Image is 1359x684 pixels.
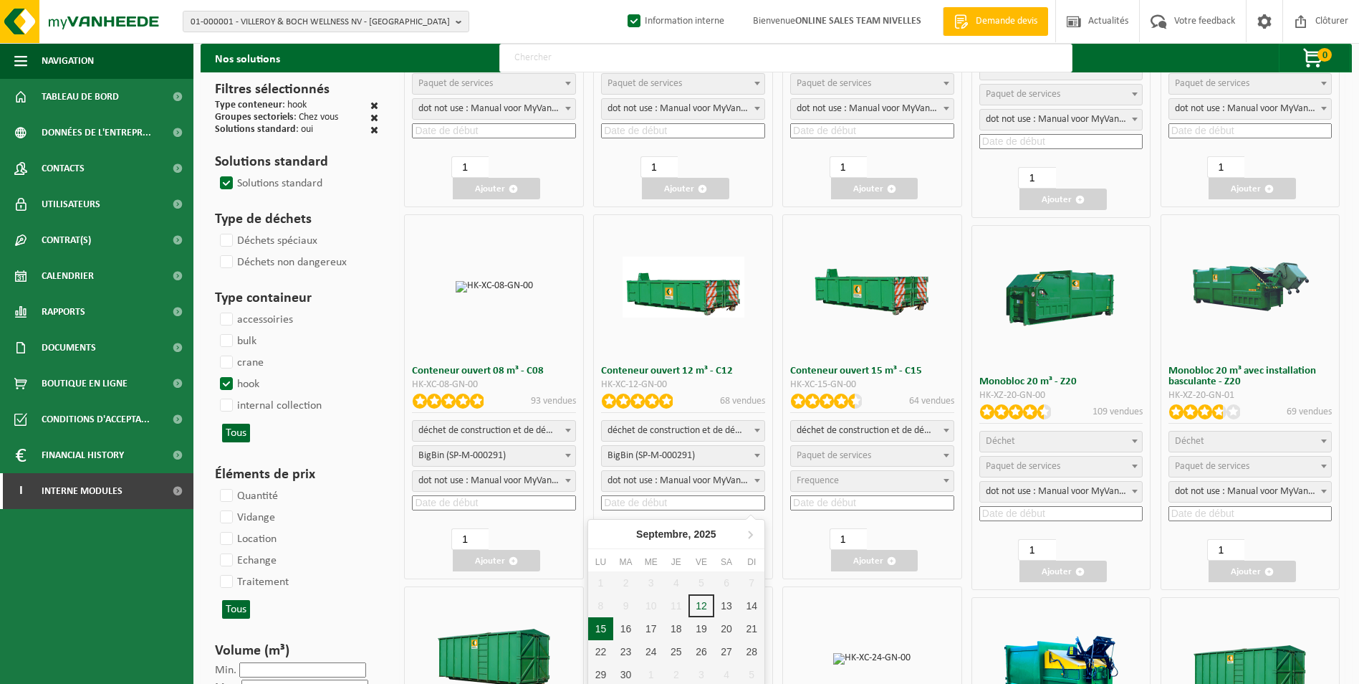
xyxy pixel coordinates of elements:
span: Paquet de services [797,78,871,89]
div: 20 [714,617,739,640]
span: Interne modules [42,473,123,509]
img: HK-XC-08-GN-00 [456,281,533,293]
p: 68 vendues [720,394,765,409]
span: Demande devis [972,14,1041,29]
span: Solutions standard [215,124,296,135]
div: HK-XZ-20-GN-00 [979,391,1143,401]
button: Ajouter [1209,561,1296,582]
input: 1 [640,156,678,178]
span: dot not use : Manual voor MyVanheede [602,471,764,491]
label: crane [217,352,264,374]
label: Quantité [217,485,278,507]
span: 0 [1317,48,1332,62]
div: 13 [714,594,739,617]
button: Tous [222,424,250,442]
input: 1 [1018,167,1055,189]
input: Date de début [979,134,1143,149]
span: Paquet de services [986,89,1060,100]
div: : Chez vous [215,113,338,125]
button: Ajouter [453,550,540,571]
button: Ajouter [1019,561,1107,582]
h3: Type containeur [215,288,378,309]
span: Paquet de services [1175,461,1249,472]
span: Boutique en ligne [42,366,128,402]
span: dot not use : Manual voor MyVanheede [1168,98,1332,120]
div: Di [739,555,764,569]
span: dot not use : Manual voor MyVanheede [791,99,954,119]
div: Lu [588,555,613,569]
button: Ajouter [1019,189,1107,210]
h3: Monobloc 20 m³ avec installation basculante - Z20 [1168,366,1332,387]
label: Déchets spéciaux [217,230,317,252]
span: Paquet de services [418,78,493,89]
p: 93 vendues [531,394,576,409]
div: 21 [739,617,764,640]
label: internal collection [217,395,322,417]
div: Je [663,555,688,569]
span: dot not use : Manual voor MyVanheede [601,98,765,120]
span: déchet de construction et de démolition mélangé (inerte et non inerte) [601,420,765,442]
div: Septembre, [630,523,722,546]
span: Tableau de bord [42,79,119,115]
span: Calendrier [42,258,94,294]
span: BigBin (SP-M-000291) [412,445,576,467]
button: Ajouter [642,178,729,199]
input: 1 [830,156,867,178]
input: 1 [1207,539,1244,561]
input: Date de début [601,123,765,138]
div: 26 [688,640,714,663]
h2: Nos solutions [201,44,294,72]
span: dot not use : Manual voor MyVanheede [1169,99,1332,119]
div: 18 [663,617,688,640]
h3: Éléments de prix [215,464,378,485]
span: dot not use : Manual voor MyVanheede [790,98,954,120]
span: dot not use : Manual voor MyVanheede [412,98,576,120]
span: dot not use : Manual voor MyVanheede [413,99,575,119]
span: dot not use : Manual voor MyVanheede [1168,481,1332,503]
input: Chercher [499,44,1072,72]
span: Groupes sectoriels [215,112,294,123]
label: hook [217,374,259,395]
input: 1 [1207,156,1244,178]
input: Date de début [790,495,954,510]
span: Paquet de services [608,78,682,89]
div: HK-XC-15-GN-00 [790,380,954,390]
input: Date de début [979,506,1143,521]
img: HK-XC-12-GN-00 [623,257,744,318]
input: Date de début [1168,506,1332,521]
span: déchet de construction et de démolition mélangé (inerte et non inerte) [413,421,575,441]
span: dot not use : Manual voor MyVanheede [413,471,575,491]
label: Déchets non dangereux [217,252,347,273]
input: Date de début [412,495,576,510]
span: 01-000001 - VILLEROY & BOCH WELLNESS NV - [GEOGRAPHIC_DATA] [191,11,450,33]
input: 1 [830,528,867,550]
div: Ve [688,555,714,569]
span: Déchet [986,436,1015,447]
h3: Volume (m³) [215,640,378,662]
h3: Monobloc 20 m³ - Z20 [979,376,1143,387]
div: Sa [714,555,739,569]
button: Ajouter [831,178,918,199]
div: 23 [613,640,638,663]
span: Navigation [42,43,94,79]
div: HK-XZ-20-GN-01 [1168,391,1332,401]
h3: Conteneur ouvert 08 m³ - C08 [412,366,576,376]
span: Rapports [42,294,85,330]
p: 64 vendues [909,394,954,409]
span: dot not use : Manual voor MyVanheede [979,481,1143,503]
button: Tous [222,600,250,619]
span: Financial History [42,437,124,473]
img: HK-XC-24-GN-00 [833,653,911,665]
button: Ajouter [453,178,540,199]
p: 109 vendues [1093,404,1143,419]
img: HK-XZ-20-GN-01 [1189,257,1311,318]
span: Documents [42,330,96,366]
label: Solutions standard [217,173,322,194]
i: 2025 [693,529,716,539]
span: BigBin (SP-M-000291) [602,446,764,466]
span: Paquet de services [797,450,871,461]
span: Type conteneur [215,100,282,110]
div: 24 [638,640,663,663]
span: dot not use : Manual voor MyVanheede [979,109,1143,130]
span: déchet de construction et de démolition mélangé (inerte et non inerte) [602,421,764,441]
